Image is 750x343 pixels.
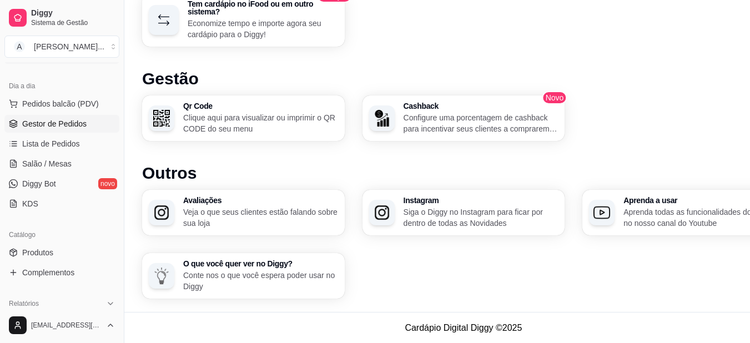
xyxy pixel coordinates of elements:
button: AvaliaçõesAvaliaçõesVeja o que seus clientes estão falando sobre sua loja [142,190,345,235]
span: Produtos [22,247,53,258]
p: Economize tempo e importe agora seu cardápio para o Diggy! [188,18,338,40]
img: Qr Code [153,110,170,127]
a: Gestor de Pedidos [4,115,119,133]
span: Complementos [22,267,74,278]
div: [PERSON_NAME] ... [34,41,104,52]
a: Produtos [4,244,119,261]
button: O que você quer ver no Diggy?O que você quer ver no Diggy?Conte nos o que você espera poder usar ... [142,253,345,299]
a: KDS [4,195,119,213]
span: Lista de Pedidos [22,138,80,149]
span: Relatórios [9,299,39,308]
span: KDS [22,198,38,209]
span: Diggy [31,8,115,18]
h3: O que você quer ver no Diggy? [183,260,338,268]
span: A [14,41,25,52]
img: Avaliações [153,204,170,221]
span: Gestor de Pedidos [22,118,87,129]
button: Qr CodeQr CodeClique aqui para visualizar ou imprimir o QR CODE do seu menu [142,95,345,141]
h3: Instagram [404,196,558,204]
button: InstagramInstagramSiga o Diggy no Instagram para ficar por dentro de todas as Novidades [363,190,565,235]
p: Configure uma porcentagem de cashback para incentivar seus clientes a comprarem em sua loja [404,112,558,134]
button: Pedidos balcão (PDV) [4,95,119,113]
span: Sistema de Gestão [31,18,115,27]
img: Instagram [374,204,390,221]
a: Salão / Mesas [4,155,119,173]
h3: Avaliações [183,196,338,204]
p: Veja o que seus clientes estão falando sobre sua loja [183,206,338,229]
button: CashbackCashbackConfigure uma porcentagem de cashback para incentivar seus clientes a comprarem e... [363,95,565,141]
img: Cashback [374,110,390,127]
span: [EMAIL_ADDRESS][DOMAIN_NAME] [31,321,102,330]
span: Diggy Bot [22,178,56,189]
p: Siga o Diggy no Instagram para ficar por dentro de todas as Novidades [404,206,558,229]
p: Conte nos o que você espera poder usar no Diggy [183,270,338,292]
a: DiggySistema de Gestão [4,4,119,31]
img: Aprenda a usar [593,204,610,221]
div: Catálogo [4,226,119,244]
p: Clique aqui para visualizar ou imprimir o QR CODE do seu menu [183,112,338,134]
h3: Cashback [404,102,558,110]
img: O que você quer ver no Diggy? [153,268,170,284]
button: [EMAIL_ADDRESS][DOMAIN_NAME] [4,312,119,339]
span: Pedidos balcão (PDV) [22,98,99,109]
div: Dia a dia [4,77,119,95]
button: Select a team [4,36,119,58]
span: Novo [542,91,567,104]
h3: Qr Code [183,102,338,110]
a: Diggy Botnovo [4,175,119,193]
a: Complementos [4,264,119,281]
span: Salão / Mesas [22,158,72,169]
a: Lista de Pedidos [4,135,119,153]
